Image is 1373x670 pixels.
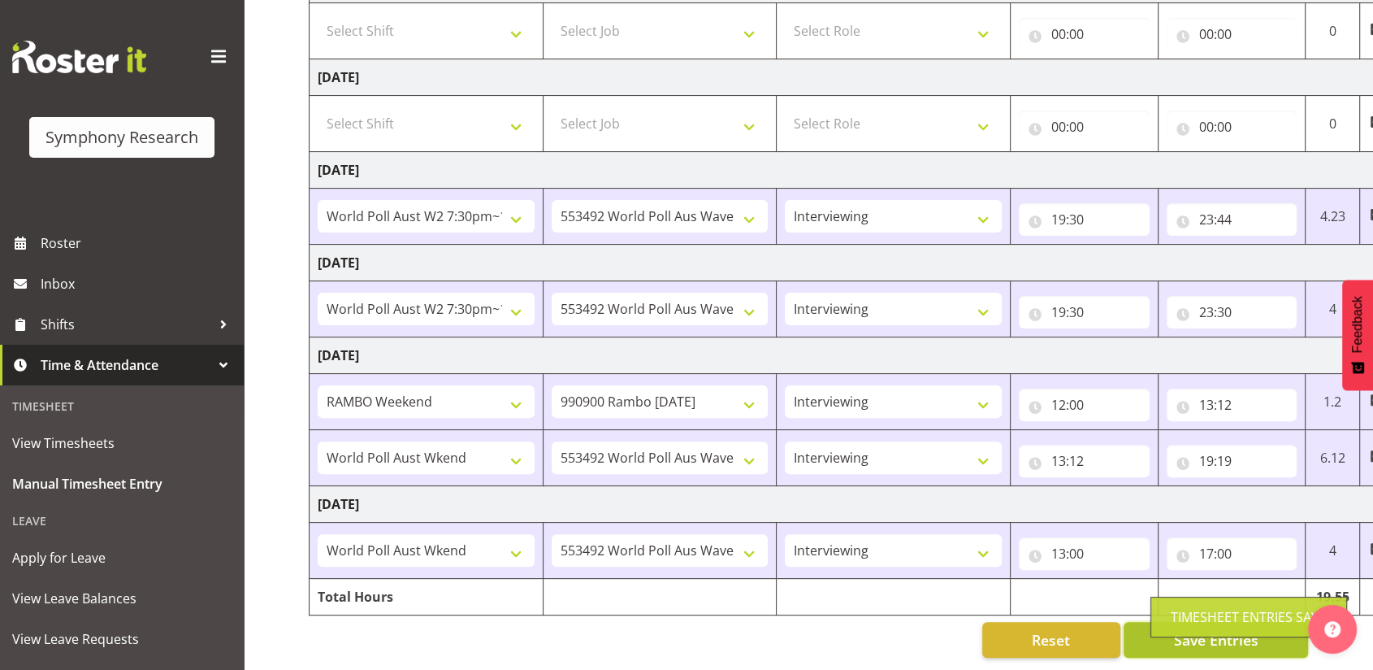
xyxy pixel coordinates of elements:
[1306,189,1360,245] td: 4.23
[1167,111,1297,143] input: Click to select...
[1019,111,1150,143] input: Click to select...
[1019,445,1150,477] input: Click to select...
[1306,3,1360,59] td: 0
[1167,389,1297,421] input: Click to select...
[41,231,236,255] span: Roster
[1306,523,1360,579] td: 4
[1324,621,1341,637] img: help-xxl-2.png
[1167,296,1297,328] input: Click to select...
[1019,389,1150,421] input: Click to select...
[1019,203,1150,236] input: Click to select...
[4,537,240,578] a: Apply for Leave
[1171,607,1327,627] div: Timesheet Entries Save
[12,546,232,570] span: Apply for Leave
[12,472,232,496] span: Manual Timesheet Entry
[1019,296,1150,328] input: Click to select...
[41,312,211,337] span: Shifts
[4,389,240,423] div: Timesheet
[1306,579,1360,616] td: 19.55
[4,423,240,463] a: View Timesheets
[12,627,232,651] span: View Leave Requests
[310,579,544,616] td: Total Hours
[1124,622,1308,658] button: Save Entries
[1167,445,1297,477] input: Click to select...
[1167,203,1297,236] input: Click to select...
[41,353,211,377] span: Time & Attendance
[4,578,240,619] a: View Leave Balances
[1019,18,1150,50] input: Click to select...
[12,431,232,455] span: View Timesheets
[1167,18,1297,50] input: Click to select...
[1350,296,1365,353] span: Feedback
[41,272,236,296] span: Inbox
[12,41,146,73] img: Rosterit website logo
[1306,430,1360,486] td: 6.12
[1167,537,1297,570] input: Click to select...
[1173,629,1258,650] span: Save Entries
[1342,280,1373,390] button: Feedback - Show survey
[1306,96,1360,152] td: 0
[4,504,240,537] div: Leave
[45,125,198,150] div: Symphony Research
[4,619,240,659] a: View Leave Requests
[1306,281,1360,337] td: 4
[982,622,1120,658] button: Reset
[1019,537,1150,570] input: Click to select...
[12,586,232,611] span: View Leave Balances
[4,463,240,504] a: Manual Timesheet Entry
[1306,374,1360,430] td: 1.2
[1032,629,1070,650] span: Reset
